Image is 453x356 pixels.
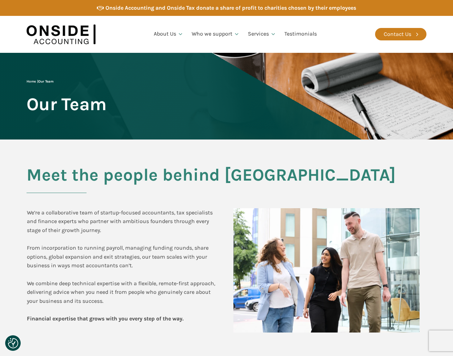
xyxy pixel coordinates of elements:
[38,79,53,84] span: Our Team
[384,30,411,39] div: Contact Us
[27,21,95,48] img: Onside Accounting
[375,28,426,40] a: Contact Us
[27,208,220,323] div: We’re a collaborative team of startup-focused accountants, tax specialists and finance experts wh...
[150,22,188,46] a: About Us
[8,338,18,348] img: Revisit consent button
[244,22,280,46] a: Services
[27,315,183,322] b: Financial expertise that grows with you every step of the way.
[8,338,18,348] button: Consent Preferences
[27,165,426,193] h2: Meet the people behind [GEOGRAPHIC_DATA]
[280,22,321,46] a: Testimonials
[27,79,36,84] a: Home
[105,3,356,12] div: Onside Accounting and Onside Tax donate a share of profit to charities chosen by their employees
[27,95,107,114] span: Our Team
[188,22,244,46] a: Who we support
[27,79,53,84] span: |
